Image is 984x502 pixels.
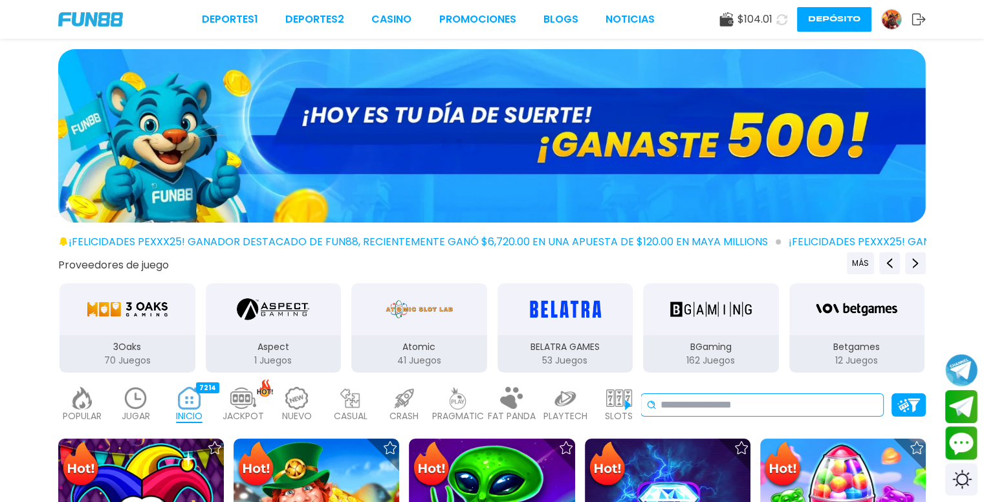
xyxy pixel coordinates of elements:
p: CRASH [389,409,419,423]
img: Betgames [816,291,897,327]
p: JACKPOT [223,409,264,423]
p: 162 Juegos [643,354,779,367]
img: jackpot_light.webp [230,387,256,409]
img: crash_light.webp [391,387,417,409]
img: popular_light.webp [69,387,95,409]
img: Hot [761,440,804,490]
button: Atomic [346,282,492,374]
button: Next providers [905,252,926,274]
button: Previous providers [879,252,900,274]
img: 3Oaks [87,291,168,327]
img: recent_light.webp [123,387,149,409]
img: playtech_light.webp [552,387,578,409]
button: Betgames [784,282,930,374]
img: casual_light.webp [338,387,364,409]
p: 1 Juegos [206,354,342,367]
button: Proveedores de juego [58,258,169,272]
img: Hot [586,440,628,490]
button: Depósito [797,7,871,32]
img: home_active.webp [177,387,202,409]
p: CASUAL [334,409,367,423]
p: BELATRA GAMES [497,340,633,354]
img: Avatar [882,10,901,29]
span: ¡FELICIDADES pexxx25! GANADOR DESTACADO DE FUN88, RECIENTEMENTE GANÓ $6,720.00 EN UNA APUESTA DE ... [69,234,781,250]
p: PRAGMATIC [432,409,484,423]
img: Hot [60,440,102,490]
p: Aspect [206,340,342,354]
p: 12 Juegos [789,354,925,367]
img: Hot [235,440,277,490]
a: BLOGS [543,12,578,27]
button: 3Oaks [54,282,201,374]
p: JUGAR [122,409,150,423]
button: Join telegram [945,390,978,424]
p: 53 Juegos [497,354,633,367]
p: FAT PANDA [488,409,536,423]
p: 70 Juegos [60,354,195,367]
img: slots_light.webp [606,387,632,409]
a: Promociones [439,12,516,27]
p: NUEVO [282,409,312,423]
a: Avatar [881,9,912,30]
img: GANASTE 500 [58,49,926,223]
button: Join telegram channel [945,353,978,387]
img: Hot [410,440,452,490]
img: hot [257,379,273,397]
img: Platform Filter [897,398,920,412]
button: BELATRA GAMES [492,282,639,374]
p: 41 Juegos [351,354,487,367]
img: Company Logo [58,12,123,27]
img: new_light.webp [284,387,310,409]
div: Switch theme [945,463,978,496]
p: PLAYTECH [543,409,587,423]
img: fat_panda_light.webp [499,387,525,409]
a: CASINO [371,12,411,27]
p: INICIO [176,409,202,423]
p: POPULAR [63,409,102,423]
button: Aspect [201,282,347,374]
div: 7214 [196,382,219,393]
img: BGaming [670,291,752,327]
img: Atomic [383,291,455,327]
a: NOTICIAS [606,12,655,27]
button: Previous providers [847,252,874,274]
img: Aspect [237,291,309,327]
p: Atomic [351,340,487,354]
p: BGaming [643,340,779,354]
button: BGaming [638,282,784,374]
p: SLOTS [605,409,633,423]
img: BELATRA GAMES [524,291,606,327]
p: Betgames [789,340,925,354]
p: 3Oaks [60,340,195,354]
button: Contact customer service [945,426,978,460]
span: $ 104.01 [738,12,772,27]
img: pragmatic_light.webp [445,387,471,409]
a: Deportes2 [285,12,344,27]
a: Deportes1 [202,12,258,27]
